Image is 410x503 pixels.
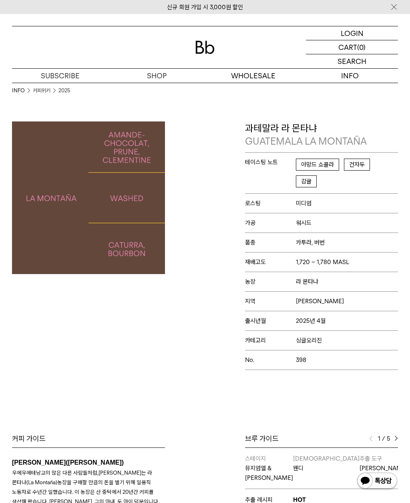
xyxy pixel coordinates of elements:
[306,40,398,54] a: CART (0)
[245,239,296,246] span: 품종
[296,159,339,171] span: 아망드 쇼콜라
[245,135,398,148] p: GUATEMALA LA MONTAÑA
[301,69,398,83] p: INFO
[205,69,301,83] p: WHOLESALE
[245,219,296,227] span: 가공
[296,175,317,187] span: 감귤
[245,337,296,344] span: 카테고리
[167,4,243,11] a: 신규 회원 가입 시 3,000원 할인
[195,41,215,54] img: 로고
[12,87,33,95] li: INFO
[12,69,109,83] a: SUBSCRIBE
[245,159,296,166] span: 테이스팅 노트
[360,463,408,473] p: [PERSON_NAME]
[296,278,318,285] span: 라 몬타냐
[357,40,366,54] p: (0)
[12,121,165,274] img: 과테말라 라 몬타냐GUATEMALA LA MONTAÑA
[109,69,205,83] a: SHOP
[296,298,344,305] span: [PERSON_NAME]
[338,40,357,54] p: CART
[296,200,312,207] span: 미디엄
[296,356,306,364] span: 398
[245,455,266,462] span: 스테이지
[382,434,385,443] span: /
[245,298,296,305] span: 지역
[245,278,296,285] span: 농장
[245,121,398,148] p: 과테말라 라 몬타냐
[296,219,312,227] span: 워시드
[296,337,322,344] span: 싱글오리진
[245,200,296,207] span: 로스팅
[296,317,326,324] span: 2025년 4월
[293,463,360,473] p: 웬디
[245,463,293,483] p: 뮤지엄엘 & [PERSON_NAME]
[12,469,98,476] span: 우에우에테낭고의 많은 다른 사람들처럼,
[293,455,360,462] span: [DEMOGRAPHIC_DATA]
[344,159,370,171] span: 건자두
[296,258,349,266] span: 1,720 ~ 1,780 MASL
[12,434,165,443] div: 커피 가이드
[377,434,380,443] span: 1
[387,434,390,443] span: 5
[26,479,28,485] span: (
[296,239,325,246] span: 카투라, 버번
[245,434,398,443] div: 브루 가이드
[58,87,70,95] a: 2025
[341,26,364,40] p: LOGIN
[338,54,366,68] p: SEARCH
[12,459,124,466] b: [PERSON_NAME]([PERSON_NAME])
[33,87,50,95] a: 커피위키
[245,317,296,324] span: 출시년월
[245,356,296,364] span: No.
[306,26,398,40] a: LOGIN
[356,472,398,491] img: 카카오톡 채널 1:1 채팅 버튼
[360,455,382,462] span: 추출 도구
[28,479,57,485] span: La Montaña)
[12,469,152,485] span: [PERSON_NAME]는 라 몬타냐
[245,258,296,266] span: 재배고도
